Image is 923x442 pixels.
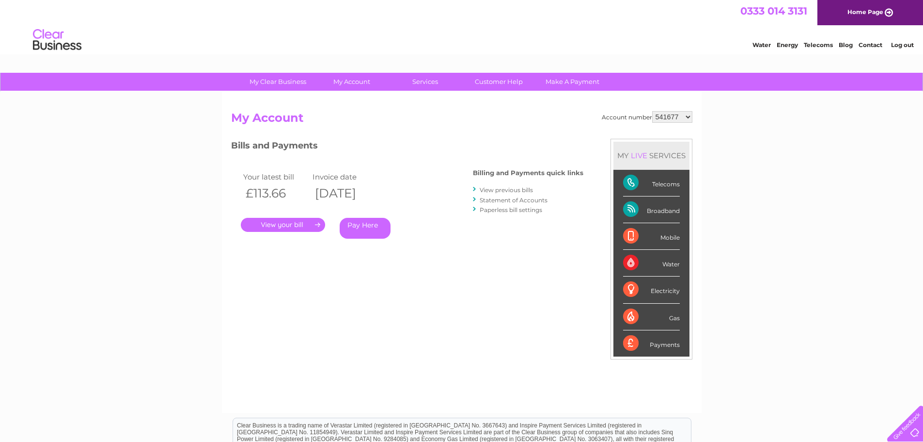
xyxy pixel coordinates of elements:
[241,218,325,232] a: .
[238,73,318,91] a: My Clear Business
[777,41,798,49] a: Energy
[385,73,465,91] a: Services
[623,196,680,223] div: Broadband
[241,183,311,203] th: £113.66
[804,41,833,49] a: Telecoms
[623,170,680,196] div: Telecoms
[623,304,680,330] div: Gas
[859,41,882,49] a: Contact
[310,183,380,203] th: [DATE]
[231,139,583,156] h3: Bills and Payments
[629,151,649,160] div: LIVE
[480,186,533,194] a: View previous bills
[623,277,680,303] div: Electricity
[740,5,807,17] a: 0333 014 3131
[480,206,542,213] a: Paperless bill settings
[602,111,692,123] div: Account number
[623,330,680,357] div: Payments
[459,73,539,91] a: Customer Help
[532,73,612,91] a: Make A Payment
[32,25,82,55] img: logo.png
[613,142,689,169] div: MY SERVICES
[623,223,680,250] div: Mobile
[473,169,583,177] h4: Billing and Payments quick links
[752,41,771,49] a: Water
[623,250,680,277] div: Water
[231,111,692,130] h2: My Account
[310,170,380,183] td: Invoice date
[233,5,691,47] div: Clear Business is a trading name of Verastar Limited (registered in [GEOGRAPHIC_DATA] No. 3667643...
[891,41,914,49] a: Log out
[480,196,548,204] a: Statement of Accounts
[241,170,311,183] td: Your latest bill
[839,41,853,49] a: Blog
[340,218,391,239] a: Pay Here
[312,73,391,91] a: My Account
